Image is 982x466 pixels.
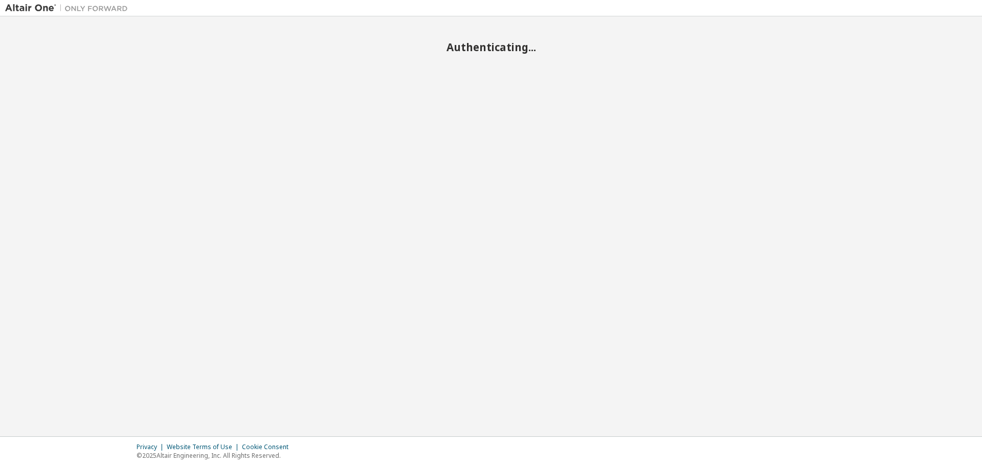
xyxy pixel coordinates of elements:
[137,443,167,451] div: Privacy
[167,443,242,451] div: Website Terms of Use
[242,443,295,451] div: Cookie Consent
[137,451,295,460] p: © 2025 Altair Engineering, Inc. All Rights Reserved.
[5,40,977,54] h2: Authenticating...
[5,3,133,13] img: Altair One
